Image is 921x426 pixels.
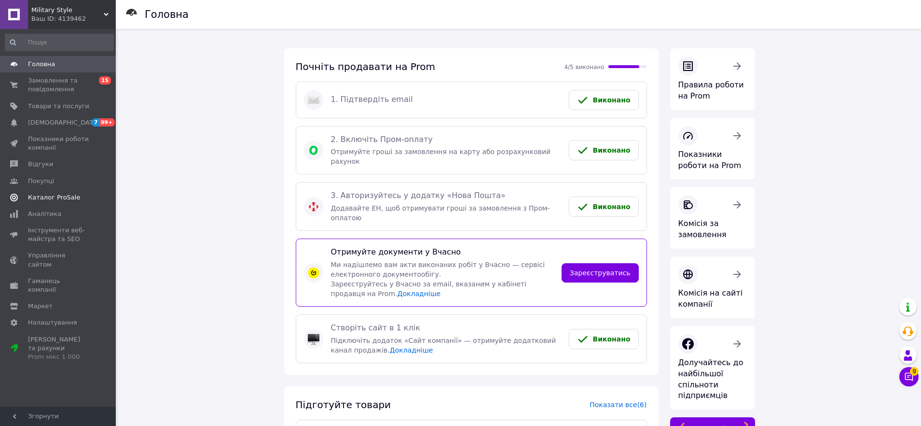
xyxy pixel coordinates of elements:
span: [DEMOGRAPHIC_DATA] [28,118,99,127]
span: 99+ [99,118,115,127]
span: Відгуки [28,160,53,169]
span: Комісія за замовлення [678,219,727,239]
img: avatar image [308,144,319,156]
a: Зареєструватись [562,263,639,283]
span: Головна [28,60,55,69]
span: Отримуйте документи у Вчасно [331,247,554,258]
input: Пошук [5,34,114,51]
span: Товари та послуги [28,102,89,111]
button: Чат з покупцем9 [899,367,919,386]
a: Правила роботи на Prom [670,48,755,110]
span: 9 [910,367,919,376]
span: Підключіть додаток «Сайт компанії» — отримуйте додатковий канал продажів. [331,337,556,354]
span: 3. Авторизуйтесь у додатку «Нова Пошта» [331,190,562,201]
span: Створіть сайт в 1 клік [331,323,562,334]
span: Аналітика [28,210,61,218]
img: :email: [308,94,319,106]
span: Ми надішлемо вам акти виконаних робіт у Вчасно — сервісі електронного документообігу. [331,261,545,278]
span: Каталог ProSale [28,193,80,202]
a: Докладніше [390,346,433,354]
a: Долучайтесь до найбільшої спільноти підприємців [670,326,755,410]
span: Підготуйте товари [296,399,391,411]
span: Правила роботи на Prom [678,80,744,100]
a: Показати все (6) [590,401,646,409]
a: Комісія за замовлення [670,187,755,249]
span: Почніть продавати на Prom [296,61,436,72]
a: Докладніше [398,290,441,298]
h1: Головна [145,9,189,20]
span: 2. Включіть Пром-оплату [331,134,562,145]
span: Military Style [31,6,104,14]
span: Управління сайтом [28,251,89,269]
div: Prom мікс 1 000 [28,353,89,361]
span: 1. Підтвердіть email [331,94,562,105]
span: Виконано [592,146,630,154]
span: Замовлення та повідомлення [28,76,89,94]
span: 15 [99,76,111,85]
span: Маркет [28,302,53,311]
span: Комісія на сайті компанії [678,288,743,309]
span: Інструменти веб-майстра та SEO [28,226,89,243]
span: Показники роботи на Prom [678,150,742,170]
span: Гаманець компанії [28,277,89,294]
a: Комісія на сайті компанії [670,256,755,318]
div: Ваш ID: 4139462 [31,14,116,23]
span: 4/5 виконано [564,64,605,71]
span: 7 [92,118,99,127]
span: Зареєструйтесь у Вчасно за email, вказаним у кабінеті продавця на Prom. [331,280,527,298]
span: Виконано [592,96,630,104]
span: [PERSON_NAME] та рахунки [28,335,89,362]
span: Отримуйте гроші за замовлення на карту або розрахунковий рахунок [331,148,551,165]
a: Показники роботи на Prom [670,118,755,180]
span: Додавайте ЕН, щоб отримувати гроші за замовлення з Пром-оплатою [331,204,550,222]
span: Налаштування [28,318,77,327]
span: Долучайтесь до найбільшої спільноти підприємців [678,358,743,400]
span: Показники роботи компанії [28,135,89,152]
span: Виконано [592,335,630,343]
img: :desktop_computer: [308,333,319,345]
span: Виконано [592,203,630,211]
span: Покупці [28,177,54,185]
